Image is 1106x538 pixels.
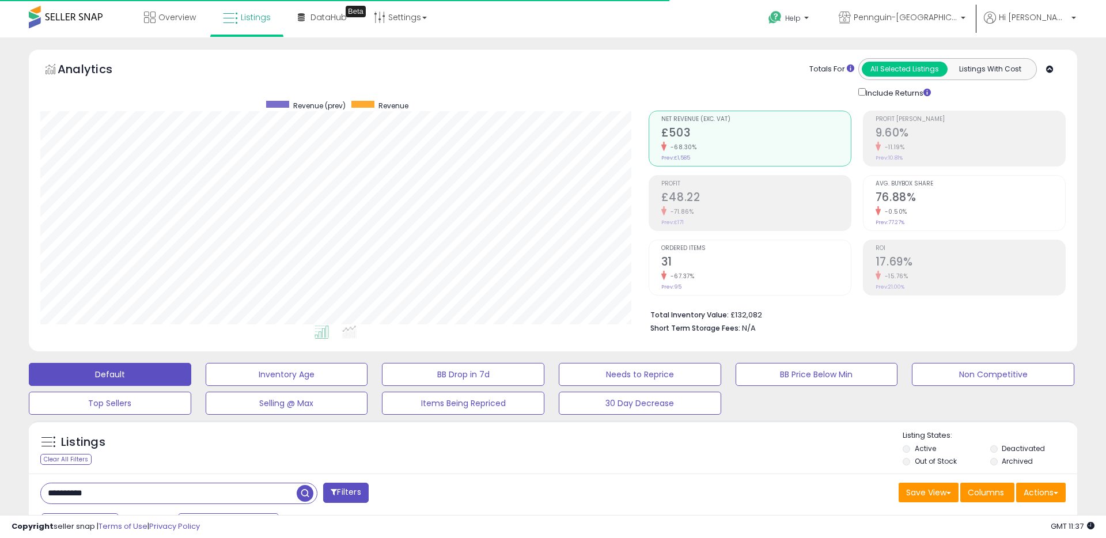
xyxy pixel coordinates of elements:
[854,12,957,23] span: Pennguin-[GEOGRAPHIC_DATA]-[GEOGRAPHIC_DATA]
[912,363,1074,386] button: Non Competitive
[323,483,368,503] button: Filters
[881,272,908,281] small: -15.76%
[876,181,1065,187] span: Avg. Buybox Share
[661,116,851,123] span: Net Revenue (Exc. VAT)
[666,143,697,151] small: -68.30%
[149,521,200,532] a: Privacy Policy
[947,62,1033,77] button: Listings With Cost
[661,245,851,252] span: Ordered Items
[61,434,105,450] h5: Listings
[850,86,945,99] div: Include Returns
[736,363,898,386] button: BB Price Below Min
[903,430,1077,441] p: Listing States:
[650,310,729,320] b: Total Inventory Value:
[984,12,1076,37] a: Hi [PERSON_NAME]
[876,116,1065,123] span: Profit [PERSON_NAME]
[378,101,408,111] span: Revenue
[1016,483,1066,502] button: Actions
[809,64,854,75] div: Totals For
[1051,521,1094,532] span: 2025-10-14 11:37 GMT
[382,392,544,415] button: Items Being Repriced
[876,255,1065,271] h2: 17.69%
[661,255,851,271] h2: 31
[999,12,1068,23] span: Hi [PERSON_NAME]
[206,392,368,415] button: Selling @ Max
[876,245,1065,252] span: ROI
[661,283,681,290] small: Prev: 95
[881,207,907,216] small: -0.50%
[666,272,695,281] small: -67.37%
[382,363,544,386] button: BB Drop in 7d
[1002,456,1033,466] label: Archived
[206,363,368,386] button: Inventory Age
[293,101,346,111] span: Revenue (prev)
[310,12,347,23] span: DataHub
[661,219,684,226] small: Prev: £171
[968,487,1004,498] span: Columns
[40,454,92,465] div: Clear All Filters
[768,10,782,25] i: Get Help
[881,143,905,151] small: -11.19%
[1002,444,1045,453] label: Deactivated
[899,483,959,502] button: Save View
[559,392,721,415] button: 30 Day Decrease
[559,363,721,386] button: Needs to Reprice
[346,6,366,17] div: Tooltip anchor
[742,323,756,334] span: N/A
[661,126,851,142] h2: £503
[158,12,196,23] span: Overview
[58,61,135,80] h5: Analytics
[650,323,740,333] b: Short Term Storage Fees:
[29,392,191,415] button: Top Sellers
[876,283,904,290] small: Prev: 21.00%
[862,62,948,77] button: All Selected Listings
[99,521,147,532] a: Terms of Use
[759,2,820,37] a: Help
[29,363,191,386] button: Default
[876,126,1065,142] h2: 9.60%
[915,444,936,453] label: Active
[960,483,1014,502] button: Columns
[876,154,903,161] small: Prev: 10.81%
[661,154,690,161] small: Prev: £1,585
[666,207,694,216] small: -71.86%
[650,307,1057,321] li: £132,082
[241,12,271,23] span: Listings
[661,191,851,206] h2: £48.22
[12,521,200,532] div: seller snap | |
[661,181,851,187] span: Profit
[876,191,1065,206] h2: 76.88%
[876,219,904,226] small: Prev: 77.27%
[915,456,957,466] label: Out of Stock
[785,13,801,23] span: Help
[12,521,54,532] strong: Copyright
